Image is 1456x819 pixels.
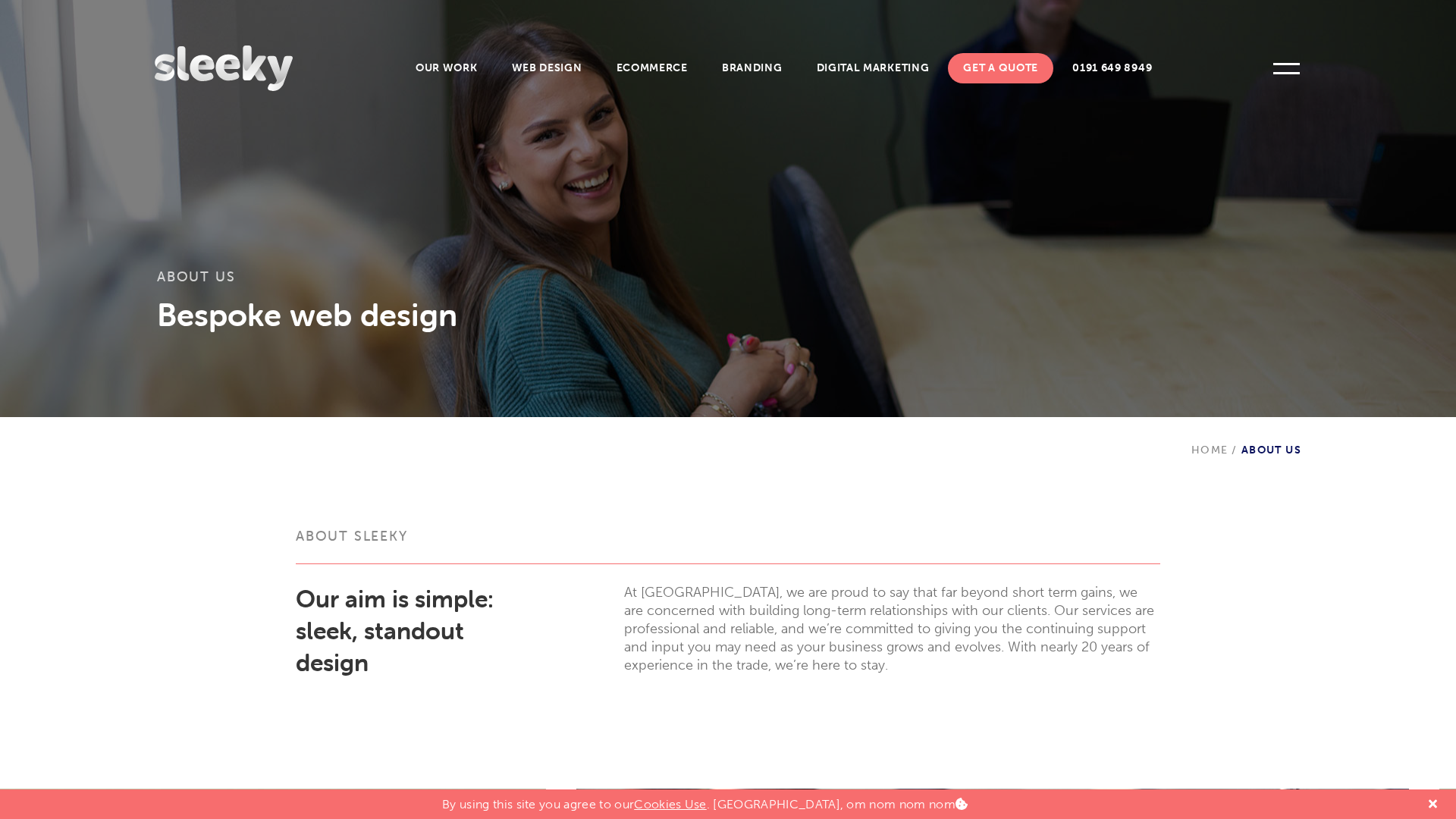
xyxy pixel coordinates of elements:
[802,53,945,83] a: Digital Marketing
[442,789,968,811] p: By using this site you agree to our . [GEOGRAPHIC_DATA], om nom nom nom
[624,583,1160,674] p: At [GEOGRAPHIC_DATA], we are proud to say that far beyond short term gains, we are concerned with...
[296,583,538,679] h2: Our aim is simple: sleek, standout design
[157,269,1299,296] h1: About Us
[296,527,1160,564] h3: About Sleeky
[1191,417,1301,457] div: About Us
[601,53,703,83] a: Ecommerce
[634,797,707,811] a: Cookies Use
[155,45,293,91] img: Sleeky Web Design Newcastle
[400,53,493,83] a: Our Work
[497,53,598,83] a: Web Design
[1228,444,1241,457] span: /
[948,53,1053,83] a: Get A Quote
[707,53,798,83] a: Branding
[157,296,1299,334] h3: Bespoke web design
[1057,53,1167,83] a: 0191 649 8949
[1191,444,1228,457] a: Home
